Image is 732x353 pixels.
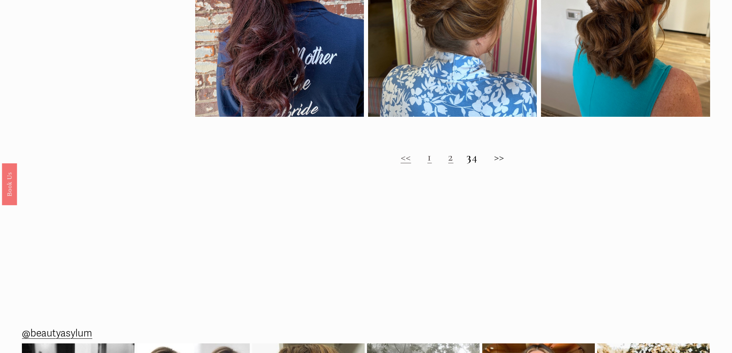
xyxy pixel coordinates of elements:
[195,150,710,164] h2: 4 >>
[466,150,472,164] strong: 3
[401,150,411,164] a: <<
[22,325,92,343] a: @beautyasylum
[2,163,17,205] a: Book Us
[427,150,432,164] a: 1
[448,150,453,164] a: 2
